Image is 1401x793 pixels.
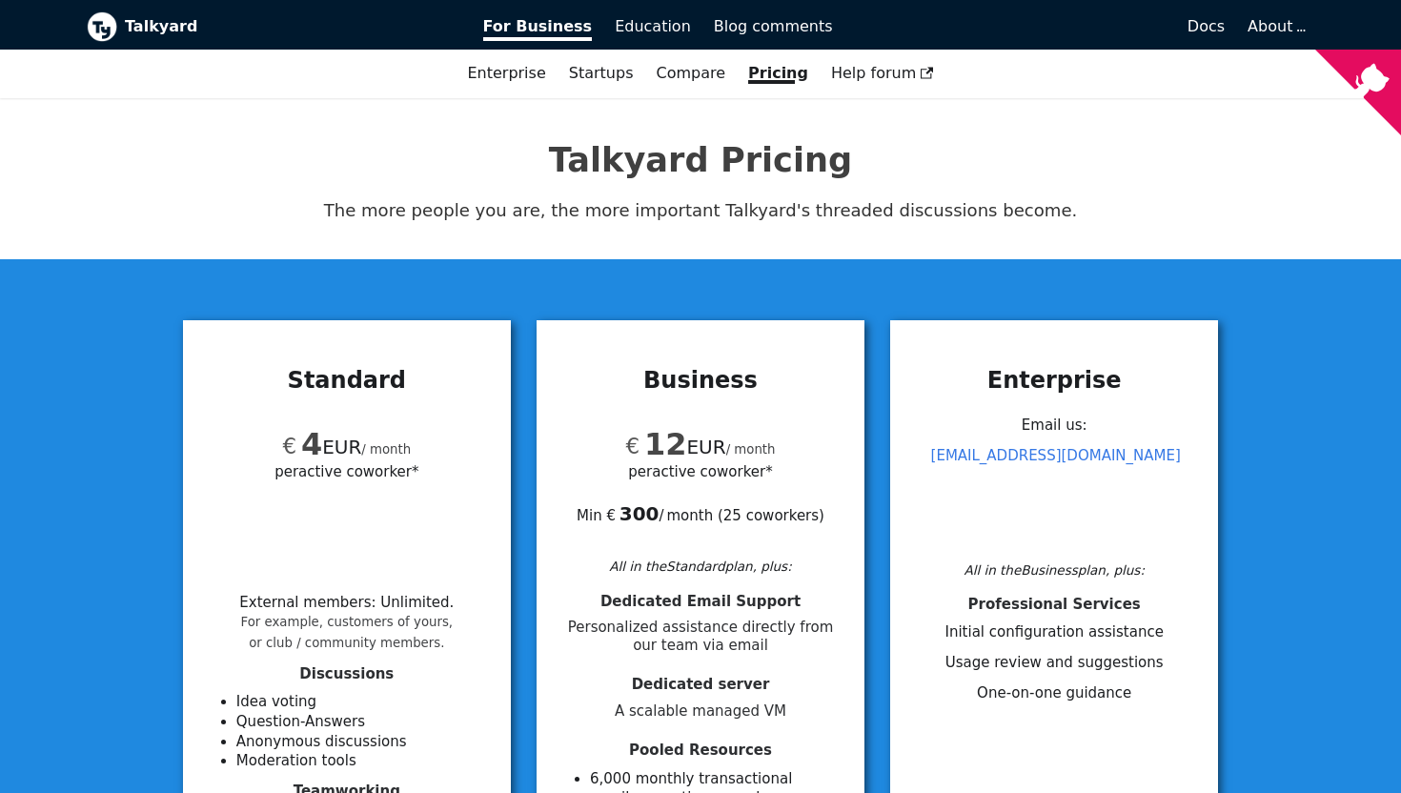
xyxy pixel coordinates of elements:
li: Moderation tools [236,751,488,771]
a: [EMAIL_ADDRESS][DOMAIN_NAME] [931,447,1181,464]
h4: Professional Services [913,596,1195,614]
span: 4 [301,426,322,462]
span: Blog comments [714,17,833,35]
span: Dedicated Email Support [600,593,801,610]
div: All in the Standard plan, plus: [559,556,842,577]
h4: Discussions [206,665,488,683]
h1: Talkyard Pricing [87,139,1314,181]
li: Anonymous discussions [236,732,488,752]
span: Docs [1188,17,1225,35]
span: A scalable managed VM [559,702,842,721]
span: Help forum [831,64,934,82]
a: Help forum [820,57,945,90]
a: Compare [656,64,725,82]
h3: Standard [206,366,488,395]
a: Pricing [737,57,820,90]
span: EUR [282,436,361,458]
h3: Enterprise [913,366,1195,395]
a: Enterprise [456,57,557,90]
a: Startups [558,57,645,90]
p: The more people you are, the more important Talkyard's threaded discussions become. [87,196,1314,225]
small: / month [361,442,411,457]
b: Talkyard [125,14,457,39]
img: Talkyard logo [87,11,117,42]
small: / month [726,442,776,457]
li: External members : Unlimited . [239,594,454,651]
span: Personalized assistance directly from our team via email [559,619,842,655]
span: Dedicated server [632,676,770,693]
li: Idea voting [236,692,488,712]
div: All in the Business plan, plus: [913,559,1195,580]
span: Education [615,17,691,35]
span: EUR [625,436,725,458]
li: Question-Answers [236,712,488,732]
a: About [1248,17,1303,35]
a: Docs [844,10,1237,43]
div: Min € / month ( 25 coworkers ) [559,482,842,526]
b: 300 [619,502,660,525]
h4: Pooled Resources [559,742,842,760]
li: One-on-one guidance [913,683,1195,703]
li: Initial configuration assistance [913,622,1195,642]
span: 12 [644,426,687,462]
span: € [282,434,296,458]
a: For Business [472,10,604,43]
a: Talkyard logoTalkyard [87,11,457,42]
span: For Business [483,17,593,41]
span: per active coworker* [274,460,418,482]
span: € [625,434,640,458]
a: Education [603,10,702,43]
span: per active coworker* [628,460,772,482]
h3: Business [559,366,842,395]
small: For example, customers of yours, or club / community members. [241,615,454,650]
li: Usage review and suggestions [913,653,1195,673]
a: Blog comments [702,10,844,43]
div: Email us: [913,410,1195,555]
